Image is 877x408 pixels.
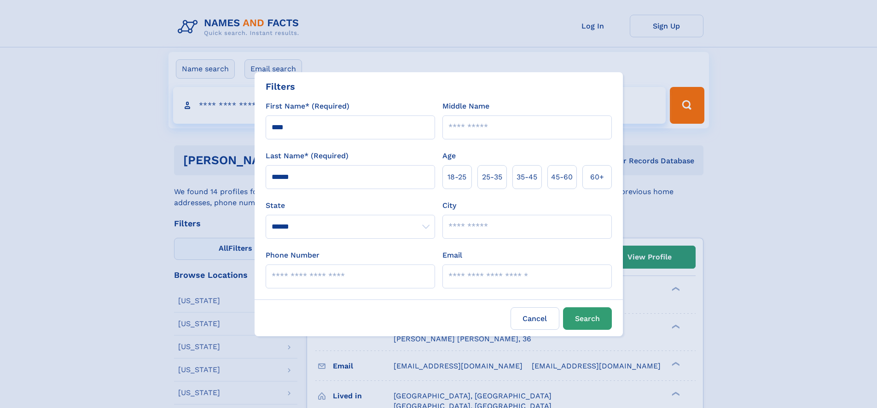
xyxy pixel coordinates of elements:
[442,250,462,261] label: Email
[563,307,612,330] button: Search
[266,200,435,211] label: State
[442,101,489,112] label: Middle Name
[590,172,604,183] span: 60+
[551,172,573,183] span: 45‑60
[266,101,349,112] label: First Name* (Required)
[482,172,502,183] span: 25‑35
[266,250,319,261] label: Phone Number
[442,200,456,211] label: City
[447,172,466,183] span: 18‑25
[266,150,348,161] label: Last Name* (Required)
[517,172,537,183] span: 35‑45
[266,80,295,93] div: Filters
[511,307,559,330] label: Cancel
[442,150,456,161] label: Age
